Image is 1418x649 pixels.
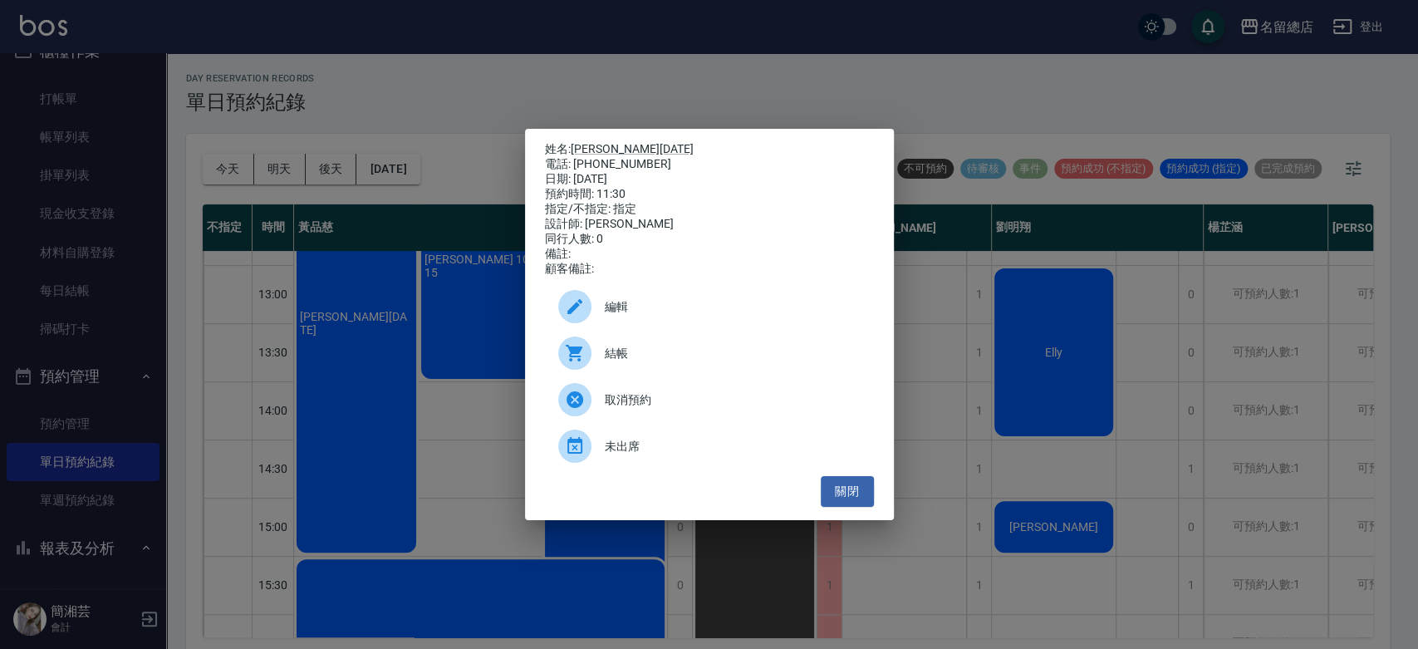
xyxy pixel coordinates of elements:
[821,476,874,507] button: 關閉
[545,172,874,187] div: 日期: [DATE]
[545,262,874,277] div: 顧客備註:
[605,345,861,362] span: 結帳
[545,142,874,157] p: 姓名:
[545,217,874,232] div: 設計師: [PERSON_NAME]
[571,142,694,155] a: [PERSON_NAME][DATE]
[545,232,874,247] div: 同行人數: 0
[605,438,861,455] span: 未出席
[545,202,874,217] div: 指定/不指定: 指定
[605,391,861,409] span: 取消預約
[545,187,874,202] div: 預約時間: 11:30
[545,330,874,376] a: 結帳
[545,247,874,262] div: 備註:
[545,283,874,330] div: 編輯
[545,376,874,423] div: 取消預約
[545,423,874,470] div: 未出席
[605,298,861,316] span: 編輯
[545,157,874,172] div: 電話: [PHONE_NUMBER]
